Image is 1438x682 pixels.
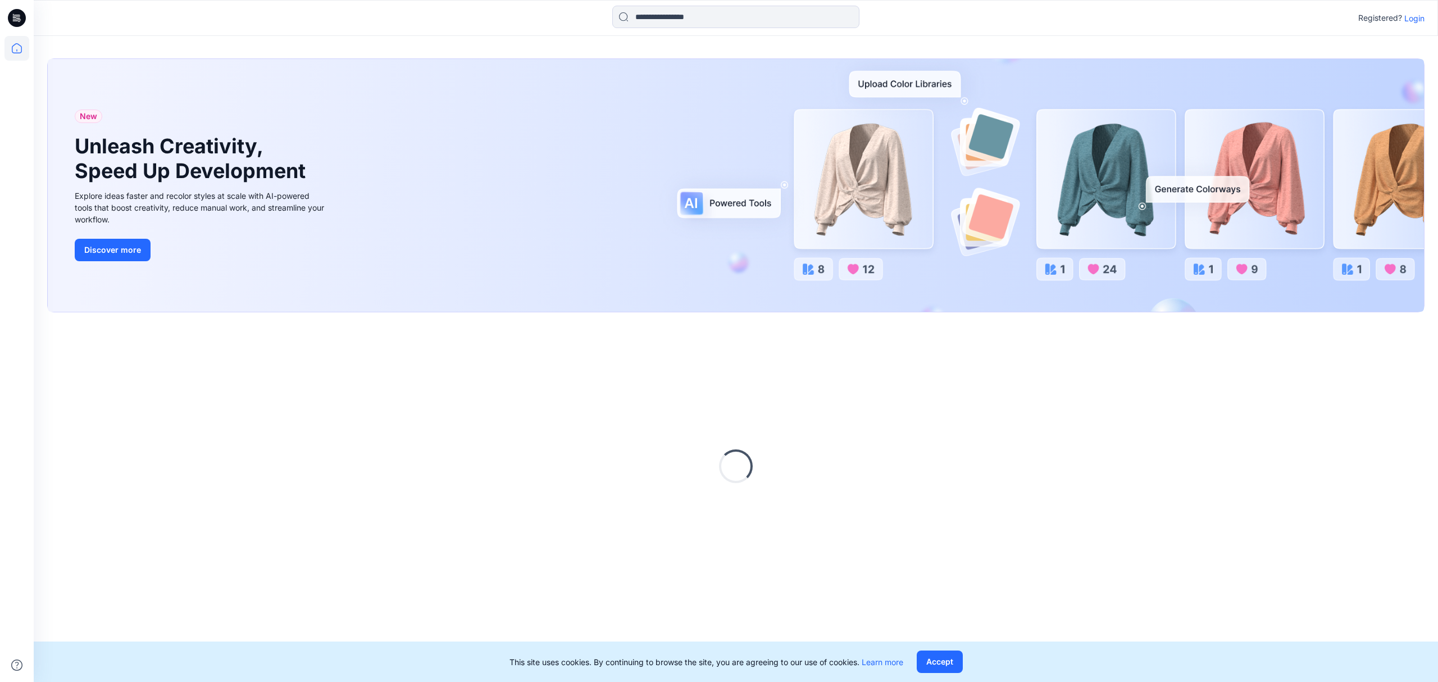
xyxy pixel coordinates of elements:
[75,134,311,183] h1: Unleash Creativity, Speed Up Development
[862,657,903,667] a: Learn more
[80,110,97,123] span: New
[917,651,963,673] button: Accept
[75,239,327,261] a: Discover more
[1358,11,1402,25] p: Registered?
[509,656,903,668] p: This site uses cookies. By continuing to browse the site, you are agreeing to our use of cookies.
[1404,12,1425,24] p: Login
[75,190,327,225] div: Explore ideas faster and recolor styles at scale with AI-powered tools that boost creativity, red...
[75,239,151,261] button: Discover more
